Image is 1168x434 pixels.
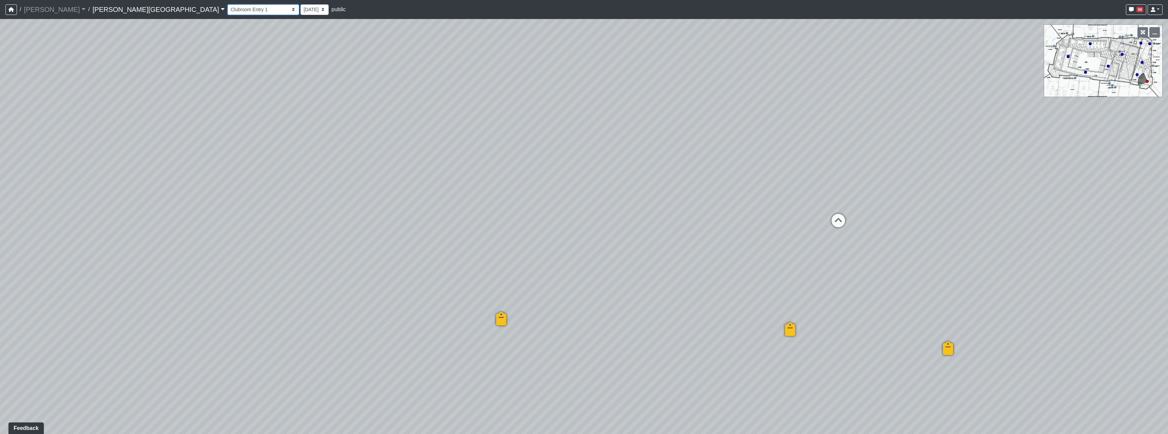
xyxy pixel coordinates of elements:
[24,3,86,16] a: [PERSON_NAME]
[1126,4,1146,15] button: 98
[331,6,346,12] span: public
[92,3,225,16] a: [PERSON_NAME][GEOGRAPHIC_DATA]
[86,3,92,16] span: /
[5,420,45,434] iframe: Ybug feedback widget
[1136,7,1143,12] span: 98
[17,3,24,16] span: /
